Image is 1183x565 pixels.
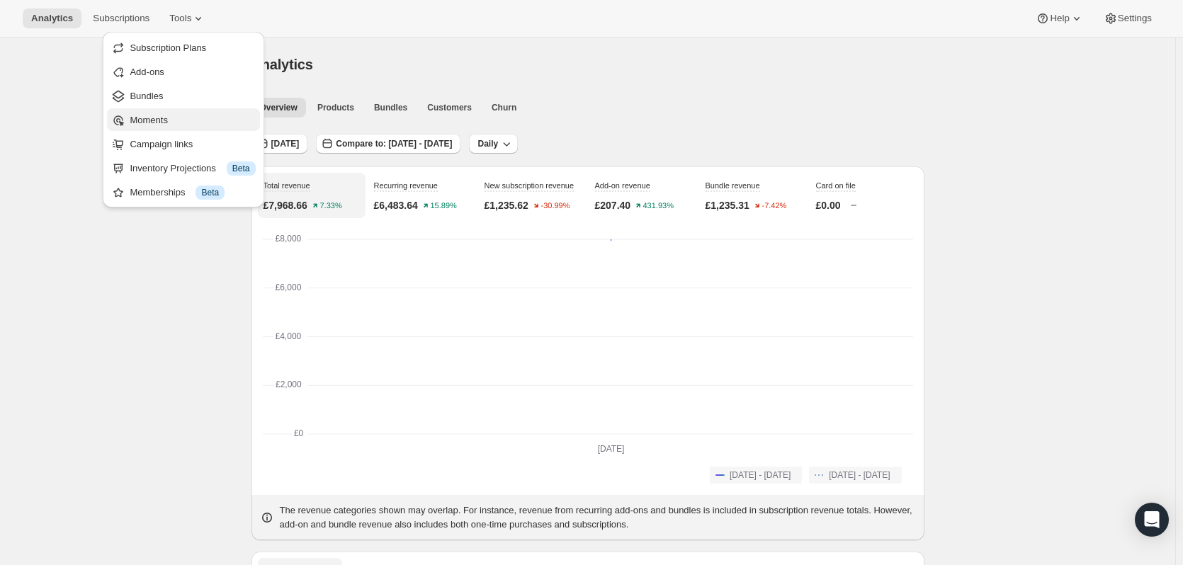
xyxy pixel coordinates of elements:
button: Help [1027,8,1092,28]
button: [DATE] - [DATE] [809,467,901,484]
button: [DATE] - [DATE] [710,467,802,484]
text: 7.33% [319,202,341,210]
span: Add-on revenue [595,181,650,190]
p: £207.40 [595,198,631,212]
span: Help [1050,13,1069,24]
button: [DATE] [251,134,308,154]
span: Compare to: [DATE] - [DATE] [336,138,452,149]
text: [DATE] [597,444,624,454]
span: Recurring revenue [374,181,438,190]
p: £0.00 [816,198,841,212]
p: £1,235.62 [485,198,528,212]
span: Subscription Plans [130,42,206,53]
button: Subscriptions [84,8,158,28]
span: Beta [201,187,219,198]
button: Subscription Plans [107,36,259,59]
button: Moments [107,108,259,131]
span: [DATE] - [DATE] [829,469,890,481]
button: Memberships [107,181,259,203]
span: Campaign links [130,139,193,149]
span: Tools [169,13,191,24]
div: Open Intercom Messenger [1135,503,1169,537]
span: Churn [492,102,516,113]
span: Total revenue [264,181,310,190]
text: -7.42% [762,202,786,210]
span: Card on file [816,181,856,190]
div: Memberships [130,186,255,200]
text: £8,000 [275,234,301,244]
span: Add-ons [130,67,164,77]
span: Beta [232,163,250,174]
span: [DATE] [271,138,300,149]
span: [DATE] - [DATE] [730,469,791,481]
button: Analytics [23,8,81,28]
button: Campaign links [107,132,259,155]
span: Customers [427,102,472,113]
button: Inventory Projections [107,156,259,179]
span: New subscription revenue [485,181,574,190]
text: £0 [293,428,303,438]
button: Add-ons [107,60,259,83]
text: £6,000 [275,282,301,292]
p: £1,235.31 [706,198,749,212]
span: Moments [130,115,167,125]
text: £4,000 [275,331,301,341]
span: Settings [1118,13,1152,24]
span: Subscriptions [93,13,149,24]
span: Bundle revenue [706,181,760,190]
span: Products [317,102,354,113]
div: Inventory Projections [130,161,255,176]
p: £7,968.66 [264,198,307,212]
text: 15.89% [430,202,457,210]
p: The revenue categories shown may overlap. For instance, revenue from recurring add-ons and bundle... [280,503,916,532]
span: Bundles [130,91,163,101]
p: £6,483.64 [374,198,418,212]
span: Bundles [374,102,407,113]
text: £2,000 [276,379,302,389]
text: -30.99% [540,202,570,210]
span: Analytics [251,57,313,72]
button: Tools [161,8,214,28]
text: 431.93% [643,202,674,210]
button: Daily [469,134,518,154]
span: Daily [477,138,498,149]
span: Overview [260,102,298,113]
span: Analytics [31,13,73,24]
button: Bundles [107,84,259,107]
button: Compare to: [DATE] - [DATE] [316,134,460,154]
button: Settings [1095,8,1160,28]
